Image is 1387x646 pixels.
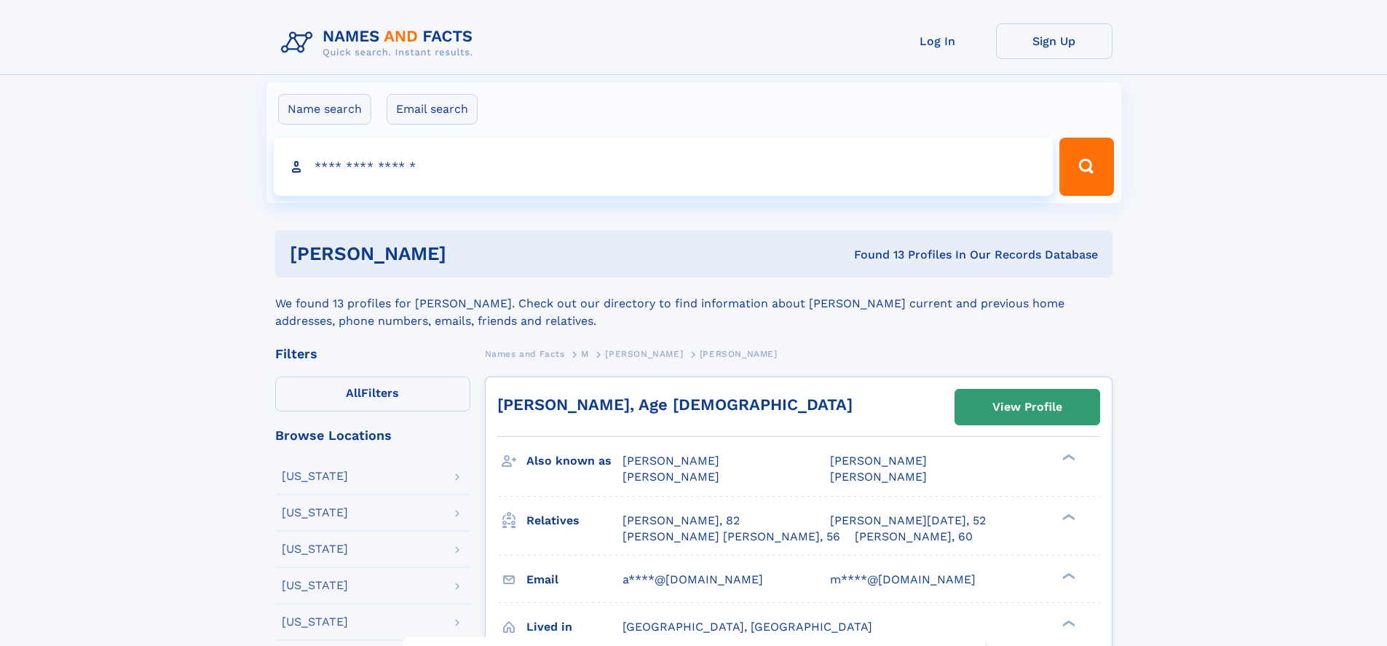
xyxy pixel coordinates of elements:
[1059,512,1076,521] div: ❯
[526,615,623,639] h3: Lived in
[274,138,1054,196] input: search input
[275,23,485,63] img: Logo Names and Facts
[581,349,589,359] span: M
[1059,453,1076,462] div: ❯
[992,390,1062,424] div: View Profile
[605,344,683,363] a: [PERSON_NAME]
[282,616,348,628] div: [US_STATE]
[282,543,348,555] div: [US_STATE]
[830,454,927,468] span: [PERSON_NAME]
[282,470,348,482] div: [US_STATE]
[1059,571,1076,580] div: ❯
[485,344,565,363] a: Names and Facts
[282,507,348,519] div: [US_STATE]
[275,277,1113,330] div: We found 13 profiles for [PERSON_NAME]. Check out our directory to find information about [PERSON...
[290,245,650,263] h1: [PERSON_NAME]
[581,344,589,363] a: M
[623,454,719,468] span: [PERSON_NAME]
[623,620,872,634] span: [GEOGRAPHIC_DATA], [GEOGRAPHIC_DATA]
[623,529,840,545] a: [PERSON_NAME] [PERSON_NAME], 56
[275,347,470,361] div: Filters
[1059,138,1113,196] button: Search Button
[623,470,719,484] span: [PERSON_NAME]
[650,247,1098,263] div: Found 13 Profiles In Our Records Database
[275,429,470,442] div: Browse Locations
[1059,618,1076,628] div: ❯
[526,567,623,592] h3: Email
[955,390,1099,425] a: View Profile
[526,449,623,473] h3: Also known as
[880,23,996,59] a: Log In
[278,94,371,125] label: Name search
[497,395,853,414] a: [PERSON_NAME], Age [DEMOGRAPHIC_DATA]
[623,513,740,529] a: [PERSON_NAME], 82
[282,580,348,591] div: [US_STATE]
[526,508,623,533] h3: Relatives
[830,470,927,484] span: [PERSON_NAME]
[996,23,1113,59] a: Sign Up
[855,529,973,545] a: [PERSON_NAME], 60
[275,377,470,411] label: Filters
[387,94,478,125] label: Email search
[346,386,361,400] span: All
[700,349,778,359] span: [PERSON_NAME]
[605,349,683,359] span: [PERSON_NAME]
[830,513,986,529] a: [PERSON_NAME][DATE], 52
